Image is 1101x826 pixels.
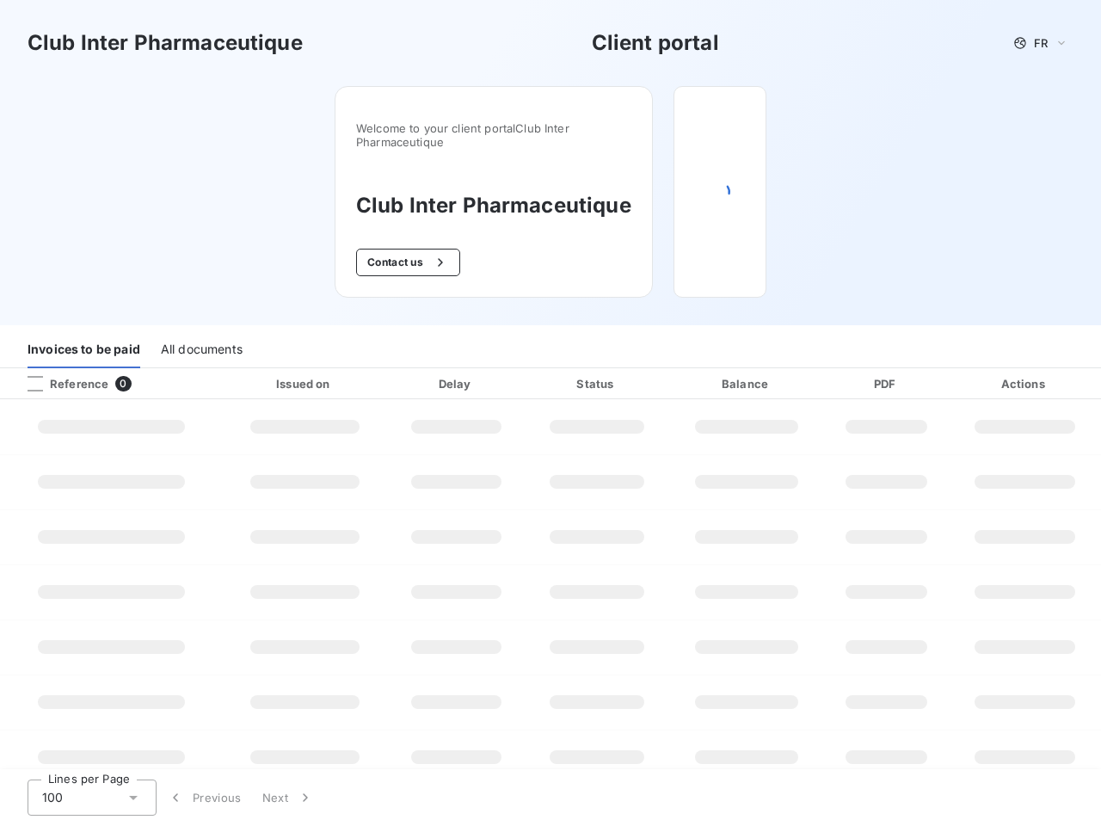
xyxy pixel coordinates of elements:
[951,375,1098,392] div: Actions
[14,376,108,391] div: Reference
[225,375,384,392] div: Issued on
[157,780,252,816] button: Previous
[161,332,243,368] div: All documents
[828,375,945,392] div: PDF
[1034,36,1048,50] span: FR
[28,332,140,368] div: Invoices to be paid
[115,376,131,391] span: 0
[252,780,324,816] button: Next
[672,375,821,392] div: Balance
[356,249,460,276] button: Contact us
[529,375,666,392] div: Status
[42,789,63,806] span: 100
[356,121,631,149] span: Welcome to your client portal Club Inter Pharmaceutique
[28,28,303,59] h3: Club Inter Pharmaceutique
[391,375,522,392] div: Delay
[592,28,719,59] h3: Client portal
[356,190,631,221] h3: Club Inter Pharmaceutique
